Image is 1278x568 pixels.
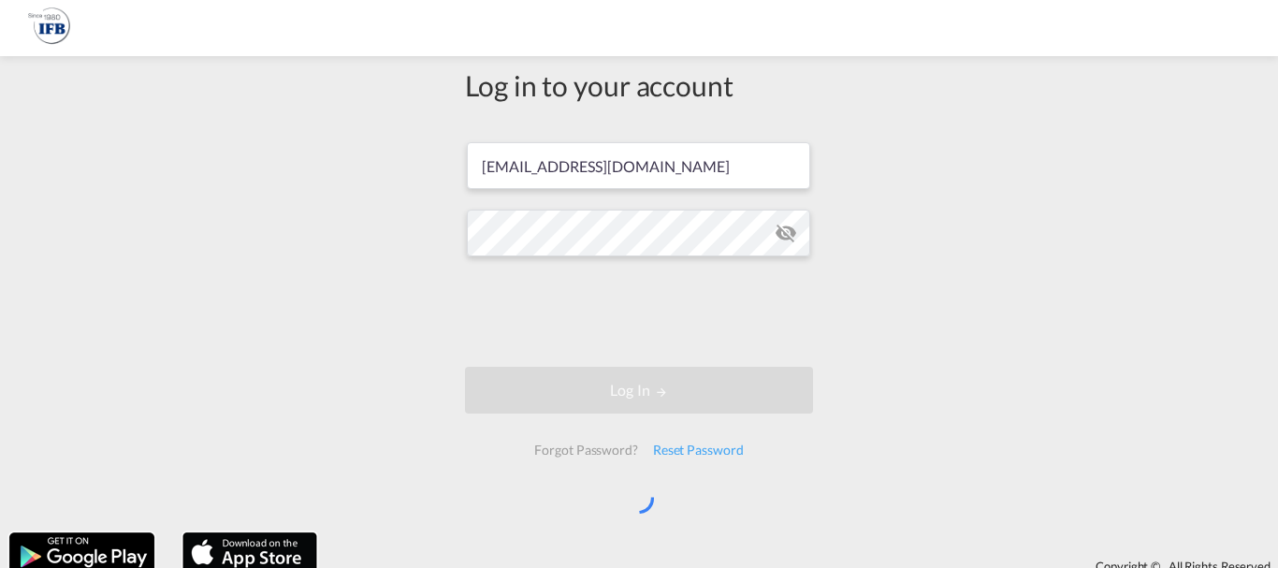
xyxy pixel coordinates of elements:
[775,222,797,244] md-icon: icon-eye-off
[646,433,751,467] div: Reset Password
[465,66,813,105] div: Log in to your account
[467,142,810,189] input: Enter email/phone number
[28,7,70,50] img: 1f261f00256b11eeaf3d89493e6660f9.png
[497,275,781,348] iframe: reCAPTCHA
[465,367,813,414] button: LOGIN
[527,433,645,467] div: Forgot Password?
